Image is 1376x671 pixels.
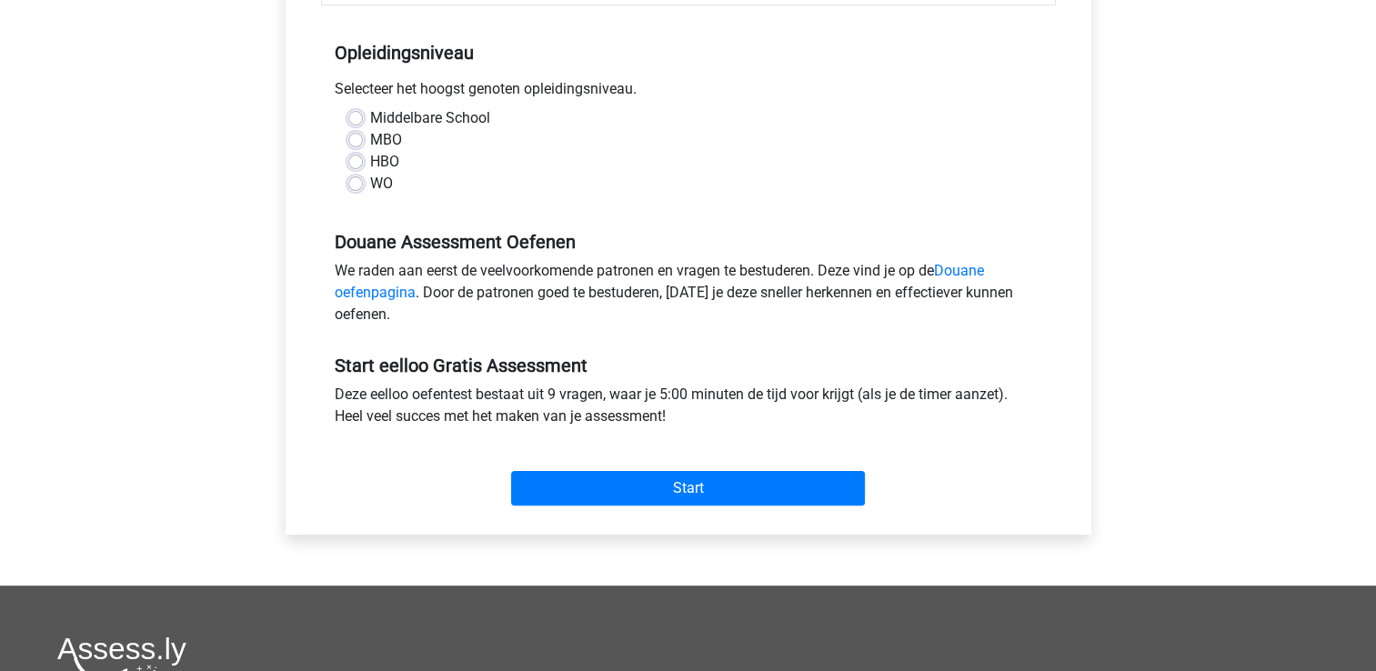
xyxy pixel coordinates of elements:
[370,173,393,195] label: WO
[370,129,402,151] label: MBO
[321,78,1056,107] div: Selecteer het hoogst genoten opleidingsniveau.
[335,355,1042,376] h5: Start eelloo Gratis Assessment
[370,107,490,129] label: Middelbare School
[370,151,399,173] label: HBO
[335,231,1042,253] h5: Douane Assessment Oefenen
[321,260,1056,333] div: We raden aan eerst de veelvoorkomende patronen en vragen te bestuderen. Deze vind je op de . Door...
[321,384,1056,435] div: Deze eelloo oefentest bestaat uit 9 vragen, waar je 5:00 minuten de tijd voor krijgt (als je de t...
[511,471,865,506] input: Start
[335,35,1042,71] h5: Opleidingsniveau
